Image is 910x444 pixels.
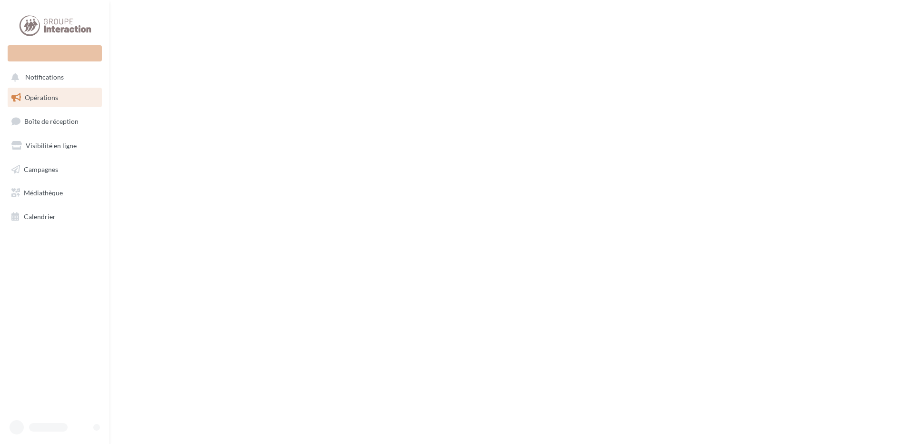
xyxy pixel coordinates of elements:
[24,165,58,173] span: Campagnes
[8,45,102,61] div: Nouvelle campagne
[6,88,104,108] a: Opérations
[26,141,77,150] span: Visibilité en ligne
[6,111,104,131] a: Boîte de réception
[6,160,104,180] a: Campagnes
[25,73,64,81] span: Notifications
[24,212,56,221] span: Calendrier
[24,189,63,197] span: Médiathèque
[6,183,104,203] a: Médiathèque
[24,117,79,125] span: Boîte de réception
[6,207,104,227] a: Calendrier
[6,136,104,156] a: Visibilité en ligne
[25,93,58,101] span: Opérations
